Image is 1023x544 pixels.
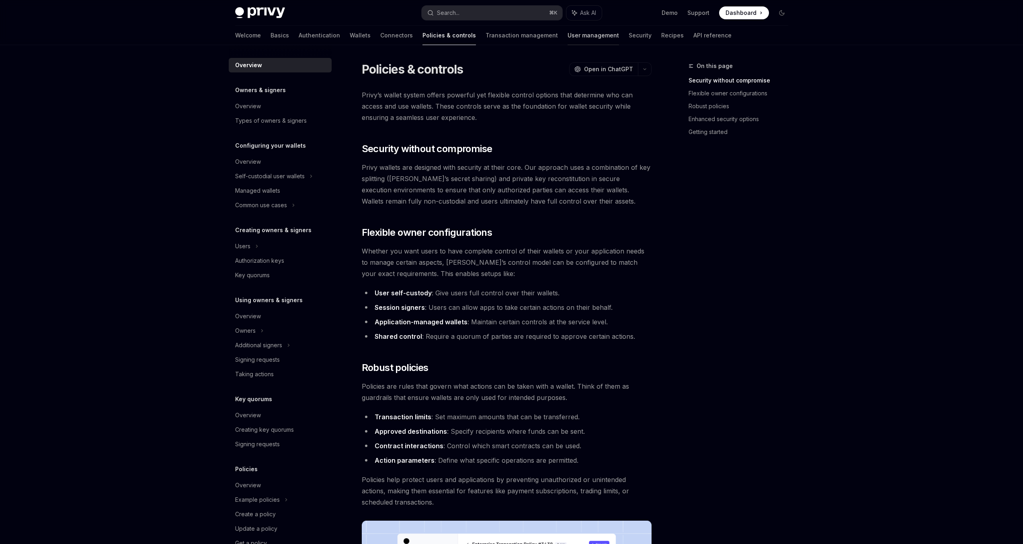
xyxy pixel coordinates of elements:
[422,26,476,45] a: Policies & controls
[362,162,652,207] span: Privy wallets are designed with security at their core. Our approach uses a combination of key sp...
[235,509,276,519] div: Create a policy
[235,85,286,95] h5: Owners & signers
[229,521,332,536] a: Update a policy
[687,9,709,17] a: Support
[362,245,652,279] span: Whether you want users to have complete control of their wallets or your application needs to man...
[235,256,284,266] div: Authorization keys
[229,268,332,282] a: Key quorums
[584,65,633,73] span: Open in ChatGPT
[229,422,332,437] a: Creating key quorums
[235,60,262,70] div: Overview
[566,6,602,20] button: Ask AI
[235,311,261,321] div: Overview
[375,318,467,326] strong: Application-managed wallets
[235,200,287,210] div: Common use cases
[375,442,443,450] strong: Contract interactions
[299,26,340,45] a: Authentication
[229,408,332,422] a: Overview
[362,455,652,466] li: : Define what specific operations are permitted.
[726,9,756,17] span: Dashboard
[362,302,652,313] li: : Users can allow apps to take certain actions on their behalf.
[422,6,562,20] button: Search...⌘K
[235,225,312,235] h5: Creating owners & signers
[375,456,435,464] strong: Action parameters
[689,113,795,126] a: Enhanced security options
[271,26,289,45] a: Basics
[235,26,261,45] a: Welcome
[235,369,274,379] div: Taking actions
[362,411,652,422] li: : Set maximum amounts that can be transferred.
[362,316,652,328] li: : Maintain certain controls at the service level.
[661,26,684,45] a: Recipes
[375,427,447,435] strong: Approved destinations
[235,157,261,167] div: Overview
[235,326,256,336] div: Owners
[235,394,272,404] h5: Key quorums
[235,495,280,505] div: Example policies
[235,101,261,111] div: Overview
[229,367,332,381] a: Taking actions
[229,437,332,451] a: Signing requests
[235,355,280,365] div: Signing requests
[235,439,280,449] div: Signing requests
[235,241,250,251] div: Users
[229,183,332,198] a: Managed wallets
[689,87,795,100] a: Flexible owner configurations
[629,26,652,45] a: Security
[719,6,769,19] a: Dashboard
[362,89,652,123] span: Privy’s wallet system offers powerful yet flexible control options that determine who can access ...
[362,142,492,155] span: Security without compromise
[689,126,795,138] a: Getting started
[375,332,422,340] strong: Shared control
[350,26,371,45] a: Wallets
[689,100,795,113] a: Robust policies
[235,295,303,305] h5: Using owners & signers
[235,480,261,490] div: Overview
[662,9,678,17] a: Demo
[235,340,282,350] div: Additional signers
[235,116,307,126] div: Types of owners & signers
[235,524,277,534] div: Update a policy
[235,186,280,196] div: Managed wallets
[697,61,733,71] span: On this page
[362,426,652,437] li: : Specify recipients where funds can be sent.
[235,410,261,420] div: Overview
[362,361,428,374] span: Robust policies
[362,331,652,342] li: : Require a quorum of parties are required to approve certain actions.
[229,253,332,268] a: Authorization keys
[375,413,431,421] strong: Transaction limits
[229,352,332,367] a: Signing requests
[689,74,795,87] a: Security without compromise
[235,270,270,280] div: Key quorums
[229,155,332,169] a: Overview
[362,381,652,403] span: Policies are rules that govern what actions can be taken with a wallet. Think of them as guardrai...
[486,26,558,45] a: Transaction management
[235,464,258,474] h5: Policies
[375,289,432,297] strong: User self-custody
[235,7,285,19] img: dark logo
[229,507,332,521] a: Create a policy
[235,171,305,181] div: Self-custodial user wallets
[569,62,638,76] button: Open in ChatGPT
[229,478,332,492] a: Overview
[375,303,425,311] strong: Session signers
[229,309,332,324] a: Overview
[437,8,459,18] div: Search...
[362,226,492,239] span: Flexible owner configurations
[229,58,332,72] a: Overview
[380,26,413,45] a: Connectors
[580,9,596,17] span: Ask AI
[549,10,558,16] span: ⌘ K
[775,6,788,19] button: Toggle dark mode
[568,26,619,45] a: User management
[362,440,652,451] li: : Control which smart contracts can be used.
[693,26,732,45] a: API reference
[229,113,332,128] a: Types of owners & signers
[235,425,294,435] div: Creating key quorums
[362,287,652,299] li: : Give users full control over their wallets.
[362,474,652,508] span: Policies help protect users and applications by preventing unauthorized or unintended actions, ma...
[362,62,463,76] h1: Policies & controls
[229,99,332,113] a: Overview
[235,141,306,150] h5: Configuring your wallets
